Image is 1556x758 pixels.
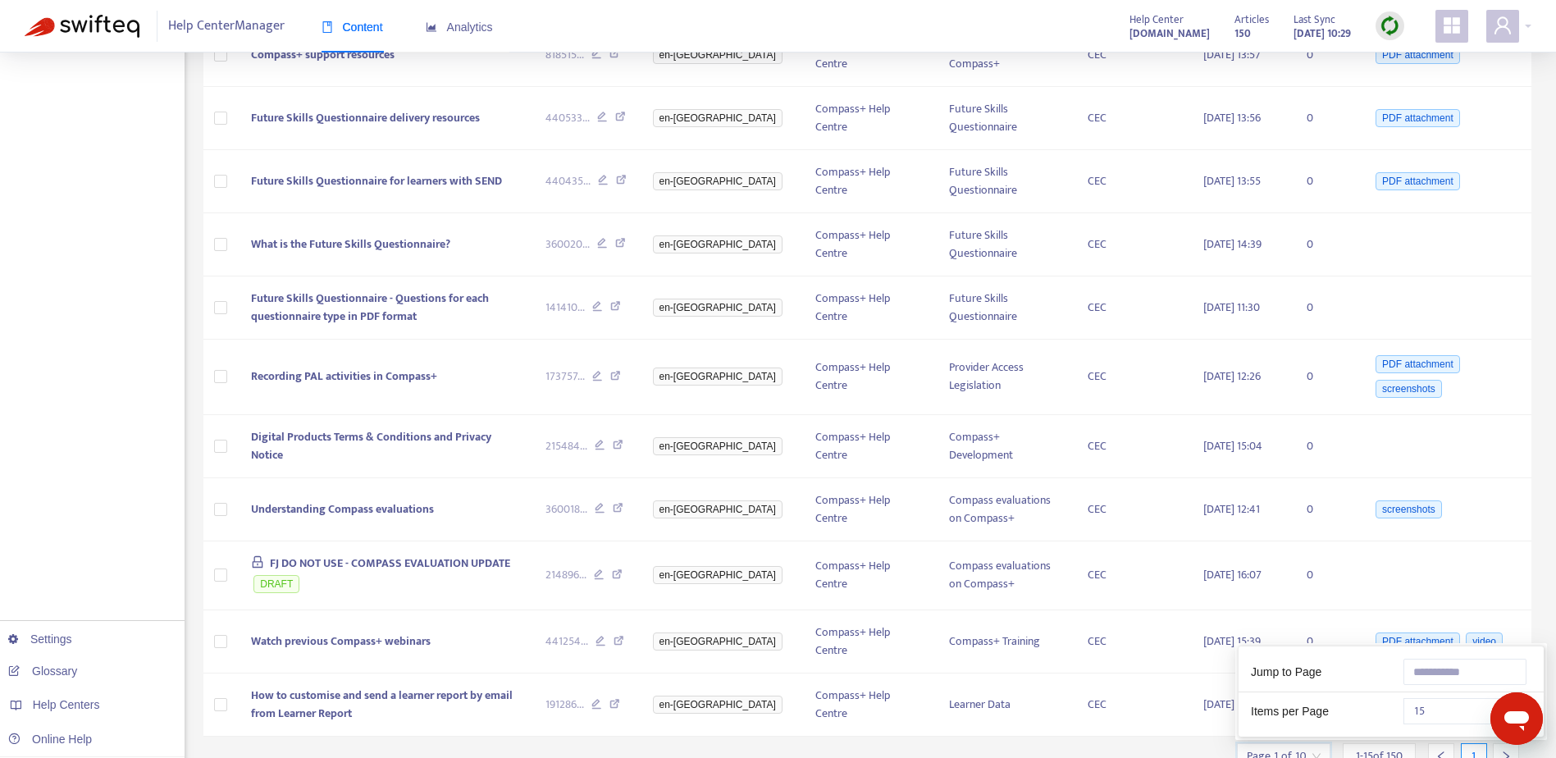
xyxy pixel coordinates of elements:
[426,21,437,33] span: area-chart
[802,24,937,87] td: Compass+ Help Centre
[653,437,783,455] span: en-[GEOGRAPHIC_DATA]
[1075,276,1191,340] td: CEC
[1075,340,1191,415] td: CEC
[545,299,585,317] span: 141410 ...
[1376,172,1460,190] span: PDF attachment
[1234,25,1251,43] strong: 150
[545,437,587,455] span: 215484 ...
[802,610,937,674] td: Compass+ Help Centre
[253,575,299,593] span: DRAFT
[802,415,937,478] td: Compass+ Help Centre
[1203,235,1262,253] span: [DATE] 14:39
[1203,695,1262,714] span: [DATE] 14:33
[1203,45,1261,64] span: [DATE] 13:57
[545,500,587,518] span: 360018 ...
[426,21,493,34] span: Analytics
[1376,380,1442,398] span: screenshots
[251,555,264,568] span: lock
[1203,436,1262,455] span: [DATE] 15:04
[1203,171,1261,190] span: [DATE] 13:55
[1376,109,1460,127] span: PDF attachment
[1129,24,1210,43] a: [DOMAIN_NAME]
[936,150,1074,213] td: Future Skills Questionnaire
[936,24,1074,87] td: Getting started with Compass+
[1294,87,1359,150] td: 0
[1075,478,1191,541] td: CEC
[1376,355,1460,373] span: PDF attachment
[545,632,588,651] span: 441254 ...
[1203,500,1260,518] span: [DATE] 12:41
[1493,16,1513,35] span: user
[1294,478,1359,541] td: 0
[802,674,937,737] td: Compass+ Help Centre
[1075,213,1191,276] td: CEC
[1380,16,1400,36] img: sync.dc5367851b00ba804db3.png
[251,235,450,253] span: What is the Future Skills Questionnaire?
[1294,415,1359,478] td: 0
[936,213,1074,276] td: Future Skills Questionnaire
[1442,16,1462,35] span: appstore
[545,368,585,386] span: 173757 ...
[936,340,1074,415] td: Provider Access Legislation
[1203,367,1261,386] span: [DATE] 12:26
[653,172,783,190] span: en-[GEOGRAPHIC_DATA]
[1376,632,1460,651] span: PDF attachment
[936,674,1074,737] td: Learner Data
[1203,108,1261,127] span: [DATE] 13:56
[653,235,783,253] span: en-[GEOGRAPHIC_DATA]
[1203,298,1260,317] span: [DATE] 11:30
[936,415,1074,478] td: Compass+ Development
[1129,11,1184,29] span: Help Center
[1075,610,1191,674] td: CEC
[545,46,584,64] span: 818515 ...
[653,632,783,651] span: en-[GEOGRAPHIC_DATA]
[1294,610,1359,674] td: 0
[25,15,139,38] img: Swifteq
[1294,24,1359,87] td: 0
[545,696,584,714] span: 191286 ...
[270,554,510,573] span: FJ DO NOT USE - COMPASS EVALUATION UPDATE
[1294,11,1335,29] span: Last Sync
[1294,541,1359,611] td: 0
[936,610,1074,674] td: Compass+ Training
[251,500,434,518] span: Understanding Compass evaluations
[1251,705,1329,718] span: Items per Page
[1251,665,1321,678] span: Jump to Page
[545,109,590,127] span: 440533 ...
[545,566,586,584] span: 214896 ...
[1075,150,1191,213] td: CEC
[251,45,395,64] span: Compass+ support resources
[802,340,937,415] td: Compass+ Help Centre
[802,150,937,213] td: Compass+ Help Centre
[802,87,937,150] td: Compass+ Help Centre
[1203,632,1261,651] span: [DATE] 15:39
[1075,541,1191,611] td: CEC
[251,108,480,127] span: Future Skills Questionnaire delivery resources
[1075,87,1191,150] td: CEC
[545,235,590,253] span: 360020 ...
[802,276,937,340] td: Compass+ Help Centre
[1294,213,1359,276] td: 0
[251,367,437,386] span: Recording PAL activities in Compass+
[1413,699,1517,724] span: 15
[1294,340,1359,415] td: 0
[1294,150,1359,213] td: 0
[1075,415,1191,478] td: CEC
[1129,25,1210,43] strong: [DOMAIN_NAME]
[936,541,1074,611] td: Compass evaluations on Compass+
[8,664,77,678] a: Glossary
[8,733,92,746] a: Online Help
[653,566,783,584] span: en-[GEOGRAPHIC_DATA]
[1490,692,1543,745] iframe: Button to launch messaging window
[8,632,72,646] a: Settings
[1075,674,1191,737] td: CEC
[1376,500,1442,518] span: screenshots
[802,213,937,276] td: Compass+ Help Centre
[1203,565,1262,584] span: [DATE] 16:07
[251,171,502,190] span: Future Skills Questionnaire for learners with SEND
[1234,11,1269,29] span: Articles
[653,368,783,386] span: en-[GEOGRAPHIC_DATA]
[936,87,1074,150] td: Future Skills Questionnaire
[653,46,783,64] span: en-[GEOGRAPHIC_DATA]
[653,696,783,714] span: en-[GEOGRAPHIC_DATA]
